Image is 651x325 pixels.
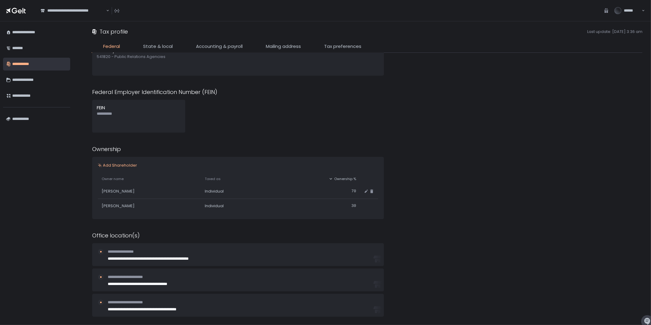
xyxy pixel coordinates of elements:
[92,145,384,153] div: Ownership
[272,189,356,194] div: 70
[102,189,197,194] div: [PERSON_NAME]
[99,27,128,36] h1: Tax profile
[98,163,137,168] button: Add Shareholder
[272,203,356,209] div: 30
[103,43,120,50] span: Federal
[92,43,384,76] button: Industry code541820 - Public Relations Agencies
[92,88,384,96] div: Federal Employer Identification Number (FEIN)
[92,231,384,240] div: Office location(s)
[97,54,379,60] span: 541820 - Public Relations Agencies
[196,43,243,50] span: Accounting & payroll
[102,177,124,181] span: Owner name
[324,43,361,50] span: Tax preferences
[143,43,173,50] span: State & local
[37,4,109,17] div: Search for option
[205,189,265,194] div: Individual
[205,203,265,209] div: Individual
[102,203,197,209] div: [PERSON_NAME]
[130,29,642,34] span: Last update: [DATE] 3:36 am
[334,177,356,181] span: Ownership %
[205,177,221,181] span: Taxed as
[92,157,384,219] button: Add ShareholderOwner nameTaxed asOwnership %[PERSON_NAME]Individual70[PERSON_NAME]Individual30
[105,8,106,14] input: Search for option
[97,104,105,111] span: FEIN
[266,43,301,50] span: Mailing address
